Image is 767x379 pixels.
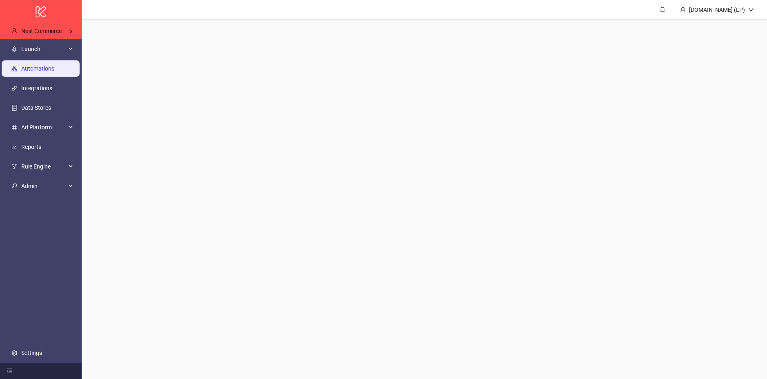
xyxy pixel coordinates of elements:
span: Ad Platform [21,119,66,135]
a: Automations [21,65,54,72]
span: user [680,7,686,13]
span: number [11,124,17,130]
span: Admin [21,178,66,194]
a: Data Stores [21,104,51,111]
a: Reports [21,144,41,150]
a: Integrations [21,85,52,91]
span: menu-fold [7,368,12,374]
span: Launch [21,41,66,57]
span: user [11,28,17,33]
span: fork [11,164,17,169]
span: Nest Commerce [21,28,62,34]
span: down [748,7,754,13]
div: [DOMAIN_NAME] (LP) [686,5,748,14]
span: key [11,183,17,189]
span: bell [660,7,665,12]
span: Rule Engine [21,158,66,175]
a: Settings [21,350,42,356]
span: rocket [11,46,17,52]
